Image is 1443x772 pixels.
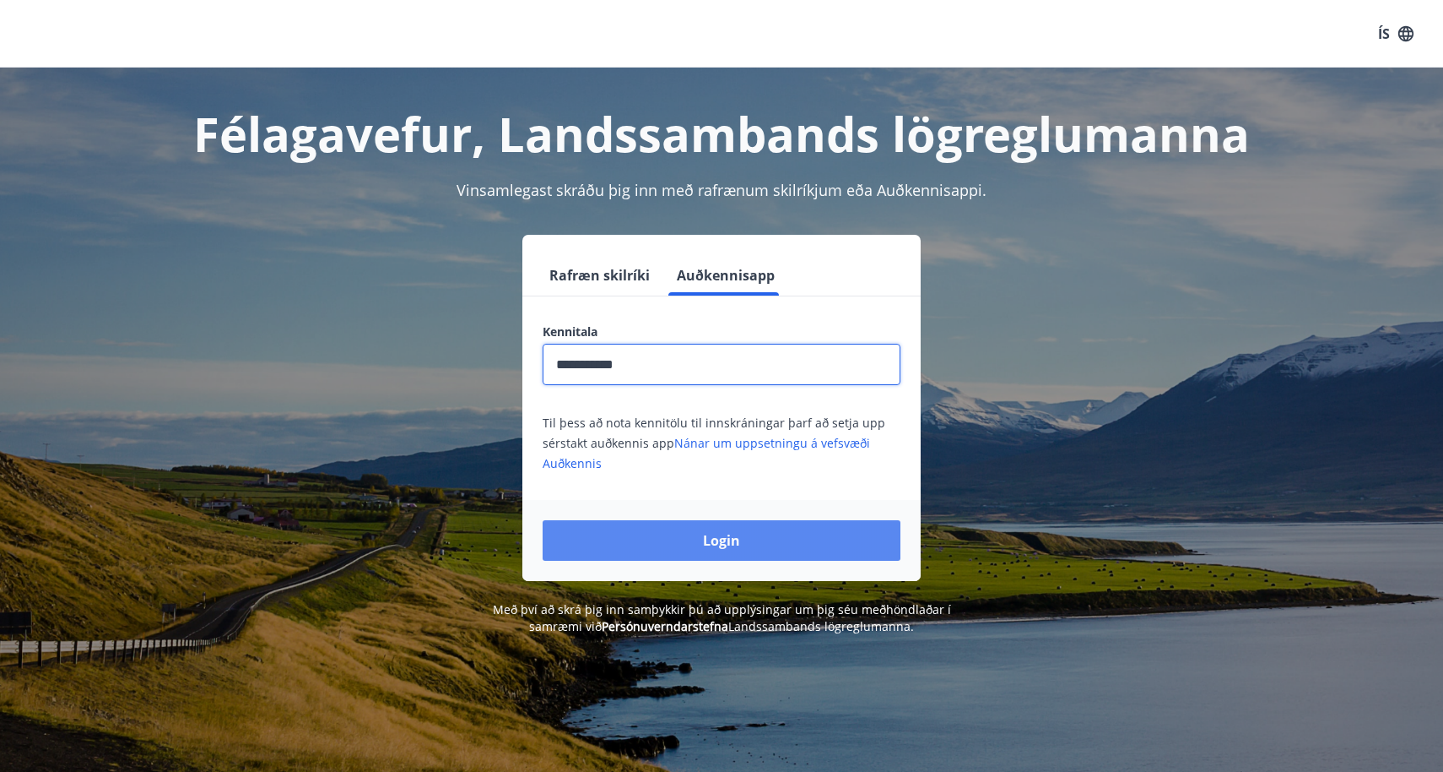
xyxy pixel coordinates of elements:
[493,601,951,634] span: Með því að skrá þig inn samþykkir þú að upplýsingar um þig séu meðhöndlaðar í samræmi við Landssa...
[457,180,986,200] span: Vinsamlegast skráðu þig inn með rafrænum skilríkjum eða Auðkennisappi.
[670,255,781,296] button: Auðkennisapp
[602,618,728,634] a: Persónuverndarstefna
[543,323,900,340] label: Kennitala
[543,415,885,471] span: Til þess að nota kennitölu til innskráningar þarf að setja upp sérstakt auðkennis app
[543,255,657,296] button: Rafræn skilríki
[134,101,1309,166] h1: Félagavefur, Landssambands lögreglumanna
[543,520,900,561] button: Login
[543,435,870,471] a: Nánar um uppsetningu á vefsvæði Auðkennis
[1369,19,1423,49] button: ÍS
